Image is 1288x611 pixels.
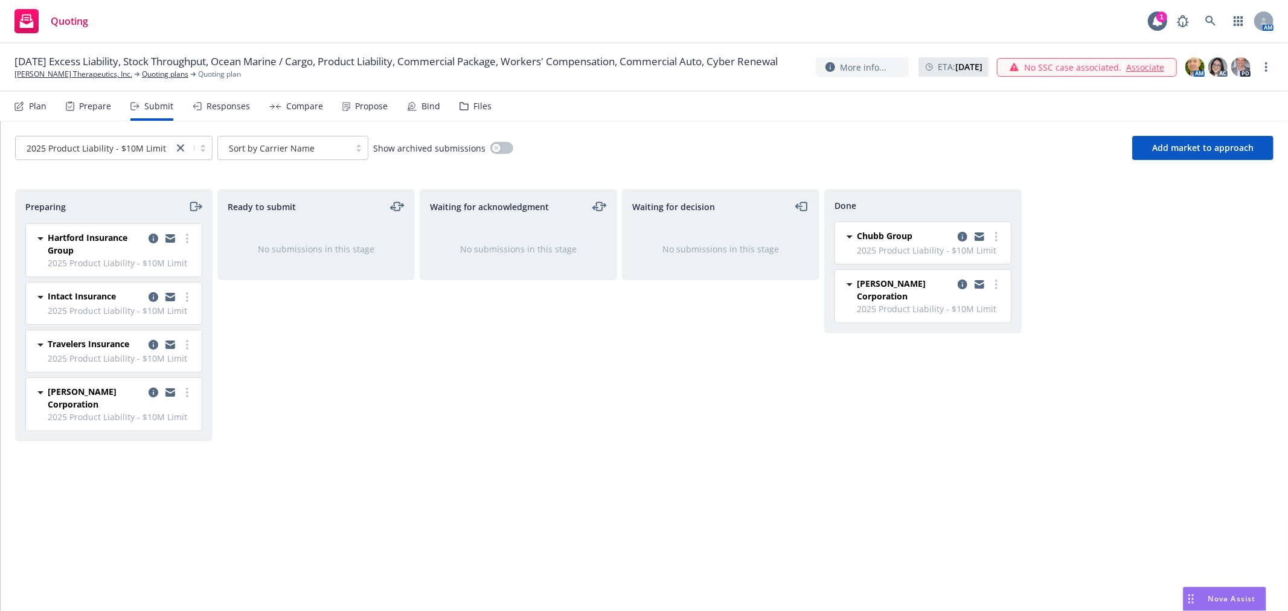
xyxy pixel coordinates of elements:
span: Waiting for decision [632,200,715,213]
a: copy logging email [146,385,161,400]
div: 1 [1156,11,1167,22]
button: Nova Assist [1183,587,1266,611]
div: Responses [207,101,250,111]
div: No submissions in this stage [237,243,395,255]
div: Bind [421,101,440,111]
a: copy logging email [163,337,178,352]
a: Quoting plans [142,69,188,80]
a: moveRight [188,199,202,214]
a: more [180,385,194,400]
a: moveLeft [795,199,809,214]
a: Associate [1126,61,1164,74]
span: ETA : [938,60,982,73]
span: No SSC case associated. [1024,61,1121,74]
a: more [989,229,1004,244]
span: Sort by Carrier Name [224,142,344,155]
a: [PERSON_NAME] Therapeutics, Inc. [14,69,132,80]
span: Intact Insurance [48,290,116,302]
span: 2025 Product Liability - $10M Limit [22,142,167,155]
img: photo [1185,57,1205,77]
div: Submit [144,101,173,111]
a: copy logging email [163,385,178,400]
span: More info... [840,61,886,74]
div: Propose [355,101,388,111]
span: [PERSON_NAME] Corporation [857,277,953,302]
span: Ready to submit [228,200,296,213]
a: more [989,277,1004,292]
span: 2025 Product Liability - $10M Limit [48,304,194,317]
span: Travelers Insurance [48,337,129,350]
span: Quoting plan [198,69,241,80]
a: moveLeftRight [390,199,405,214]
span: 2025 Product Liability - $10M Limit [48,411,194,423]
a: close [173,141,188,155]
a: more [180,337,194,352]
a: copy logging email [146,290,161,304]
button: Add market to approach [1132,136,1274,160]
span: 2025 Product Liability - $10M Limit [27,142,166,155]
div: No submissions in this stage [642,243,799,255]
span: Show archived submissions [373,142,485,155]
span: 2025 Product Liability - $10M Limit [857,244,1004,257]
span: Preparing [25,200,66,213]
a: copy logging email [972,277,987,292]
img: photo [1231,57,1251,77]
a: more [180,231,194,246]
a: copy logging email [955,277,970,292]
a: copy logging email [955,229,970,244]
span: Sort by Carrier Name [229,142,315,155]
div: No submissions in this stage [440,243,597,255]
div: Compare [286,101,323,111]
span: Waiting for acknowledgment [430,200,549,213]
img: photo [1208,57,1228,77]
span: [PERSON_NAME] Corporation [48,385,144,411]
a: copy logging email [972,229,987,244]
span: Chubb Group [857,229,912,242]
strong: [DATE] [955,61,982,72]
div: Drag to move [1184,587,1199,610]
a: Search [1199,9,1223,33]
span: 2025 Product Liability - $10M Limit [48,352,194,365]
a: more [1259,60,1274,74]
div: Plan [29,101,46,111]
a: copy logging email [146,231,161,246]
a: copy logging email [146,337,161,352]
span: Add market to approach [1152,142,1254,153]
a: copy logging email [163,290,178,304]
a: more [180,290,194,304]
span: Nova Assist [1208,593,1256,604]
a: copy logging email [163,231,178,246]
span: 2025 Product Liability - $10M Limit [48,257,194,269]
a: Switch app [1226,9,1251,33]
button: More info... [816,57,909,77]
div: Files [473,101,492,111]
a: moveLeftRight [592,199,607,214]
div: Prepare [79,101,111,111]
a: Quoting [10,4,93,38]
span: [DATE] Excess Liability, Stock Throughput, Ocean Marine / Cargo, Product Liability, Commercial Pa... [14,54,778,69]
span: Done [835,199,856,212]
a: Report a Bug [1171,9,1195,33]
span: Hartford Insurance Group [48,231,144,257]
span: Quoting [51,16,88,26]
span: 2025 Product Liability - $10M Limit [857,302,1004,315]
